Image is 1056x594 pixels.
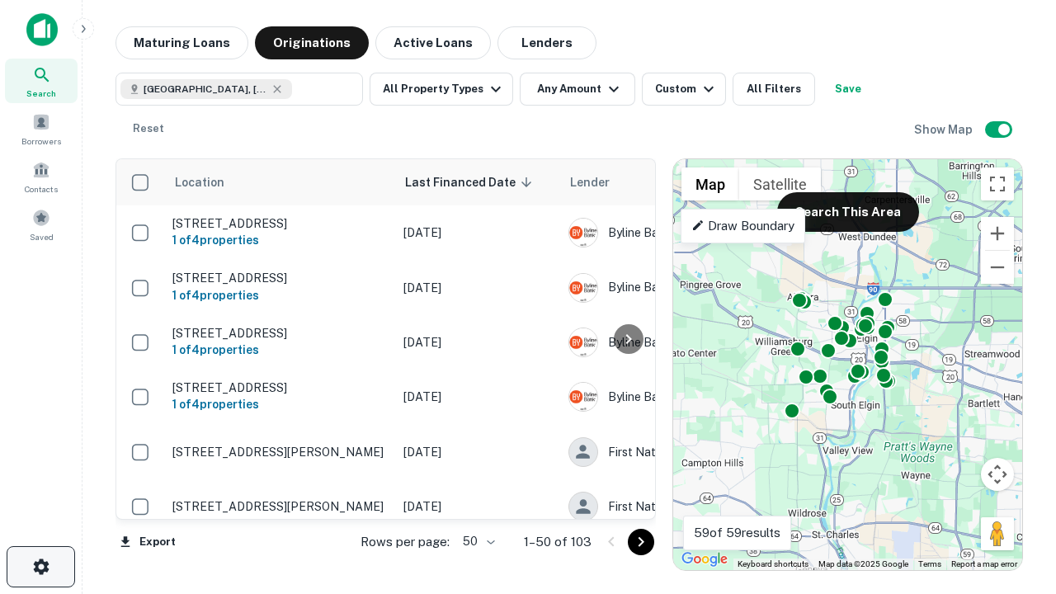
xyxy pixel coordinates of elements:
[524,532,592,552] p: 1–50 of 103
[520,73,635,106] button: Any Amount
[628,529,654,555] button: Go to next page
[642,73,726,106] button: Custom
[172,341,387,359] h6: 1 of 4 properties
[569,219,597,247] img: picture
[361,532,450,552] p: Rows per page:
[569,274,597,302] img: picture
[568,382,816,412] div: Byline Bank
[568,218,816,247] div: Byline Bank
[568,328,816,357] div: Byline Bank
[914,120,975,139] h6: Show Map
[738,559,808,570] button: Keyboard shortcuts
[570,172,610,192] span: Lender
[981,251,1014,284] button: Zoom out
[673,159,1022,570] div: 0 0
[403,333,552,351] p: [DATE]
[777,192,919,232] button: Search This Area
[691,216,794,236] p: Draw Boundary
[951,559,1017,568] a: Report a map error
[395,159,560,205] th: Last Financed Date
[172,231,387,249] h6: 1 of 4 properties
[172,286,387,304] h6: 1 of 4 properties
[981,217,1014,250] button: Zoom in
[681,167,739,200] button: Show street map
[456,530,497,554] div: 50
[5,59,78,103] a: Search
[21,134,61,148] span: Borrowers
[115,26,248,59] button: Maturing Loans
[405,172,537,192] span: Last Financed Date
[818,559,908,568] span: Map data ©2025 Google
[375,26,491,59] button: Active Loans
[677,549,732,570] img: Google
[172,499,387,514] p: [STREET_ADDRESS][PERSON_NAME]
[403,279,552,297] p: [DATE]
[973,409,1056,488] iframe: Chat Widget
[115,530,180,554] button: Export
[5,154,78,199] a: Contacts
[370,73,513,106] button: All Property Types
[172,216,387,231] p: [STREET_ADDRESS]
[733,73,815,106] button: All Filters
[655,79,719,99] div: Custom
[172,395,387,413] h6: 1 of 4 properties
[497,26,596,59] button: Lenders
[918,559,941,568] a: Terms
[677,549,732,570] a: Open this area in Google Maps (opens a new window)
[255,26,369,59] button: Originations
[568,273,816,303] div: Byline Bank
[569,328,597,356] img: picture
[25,182,58,196] span: Contacts
[5,106,78,151] a: Borrowers
[560,159,824,205] th: Lender
[694,523,780,543] p: 59 of 59 results
[172,380,387,395] p: [STREET_ADDRESS]
[174,172,246,192] span: Location
[403,497,552,516] p: [DATE]
[981,517,1014,550] button: Drag Pegman onto the map to open Street View
[981,167,1014,200] button: Toggle fullscreen view
[26,13,58,46] img: capitalize-icon.png
[568,437,816,467] div: First Nations Bank
[30,230,54,243] span: Saved
[403,224,552,242] p: [DATE]
[26,87,56,100] span: Search
[172,271,387,285] p: [STREET_ADDRESS]
[822,73,874,106] button: Save your search to get updates of matches that match your search criteria.
[144,82,267,97] span: [GEOGRAPHIC_DATA], [GEOGRAPHIC_DATA]
[739,167,821,200] button: Show satellite imagery
[172,445,387,460] p: [STREET_ADDRESS][PERSON_NAME]
[172,326,387,341] p: [STREET_ADDRESS]
[403,443,552,461] p: [DATE]
[164,159,395,205] th: Location
[122,112,175,145] button: Reset
[403,388,552,406] p: [DATE]
[568,492,816,521] div: First Nations Bank
[569,383,597,411] img: picture
[5,202,78,247] a: Saved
